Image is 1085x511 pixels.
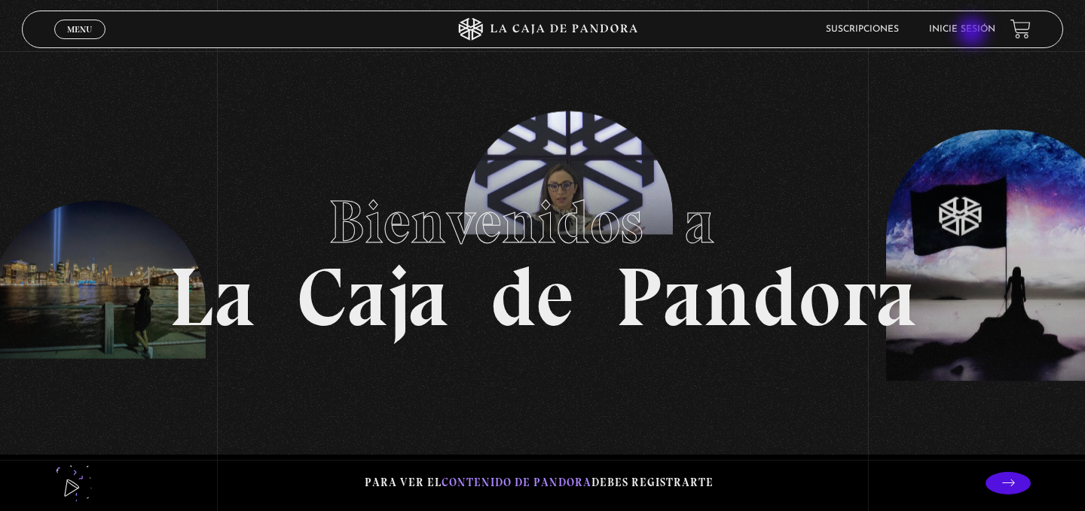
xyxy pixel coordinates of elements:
span: Menu [67,25,92,34]
span: Cerrar [63,37,98,47]
span: Bienvenidos a [329,186,756,258]
span: contenido de Pandora [442,476,591,489]
a: View your shopping cart [1010,19,1031,39]
a: Suscripciones [826,25,899,34]
p: Para ver el debes registrarte [365,473,714,493]
h1: La Caja de Pandora [169,173,917,339]
a: Inicie sesión [929,25,995,34]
